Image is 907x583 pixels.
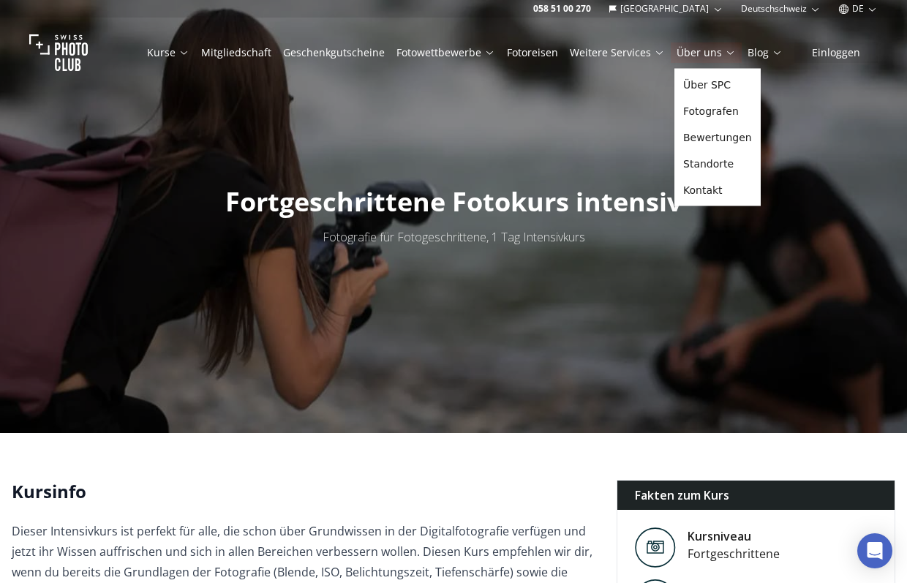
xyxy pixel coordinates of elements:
[277,42,391,63] button: Geschenkgutscheine
[570,45,665,60] a: Weitere Services
[677,124,758,151] a: Bewertungen
[617,481,895,510] div: Fakten zum Kurs
[677,72,758,98] a: Über SPC
[507,45,558,60] a: Fotoreisen
[141,42,195,63] button: Kurse
[29,23,88,82] img: Swiss photo club
[677,45,736,60] a: Über uns
[147,45,189,60] a: Kurse
[857,533,892,568] div: Open Intercom Messenger
[677,177,758,203] a: Kontakt
[501,42,564,63] button: Fotoreisen
[201,45,271,60] a: Mitgliedschaft
[748,45,783,60] a: Blog
[794,42,878,63] button: Einloggen
[688,545,780,563] div: Fortgeschrittene
[195,42,277,63] button: Mitgliedschaft
[677,98,758,124] a: Fotografen
[564,42,671,63] button: Weitere Services
[677,151,758,177] a: Standorte
[671,42,742,63] button: Über uns
[688,527,780,545] div: Kursniveau
[742,42,789,63] button: Blog
[323,229,585,245] span: Fotografie für Fotogeschrittene, 1 Tag Intensivkurs
[391,42,501,63] button: Fotowettbewerbe
[283,45,385,60] a: Geschenkgutscheine
[533,3,591,15] a: 058 51 00 270
[12,480,593,503] h2: Kursinfo
[225,184,682,219] span: Fortgeschrittene Fotokurs intensiv
[396,45,495,60] a: Fotowettbewerbe
[635,527,676,568] img: Level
